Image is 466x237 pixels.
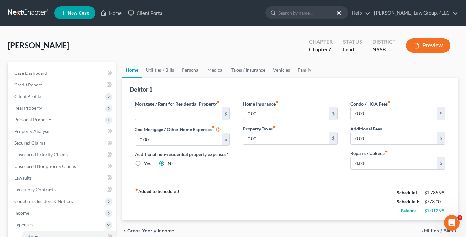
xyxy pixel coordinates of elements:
[243,100,279,107] label: Home Insurance
[135,107,222,120] input: --
[122,228,174,233] button: chevron_left Gross Yearly Income
[9,137,116,149] a: Secured Claims
[135,133,222,146] input: --
[424,208,445,214] div: $1,012.98
[9,79,116,91] a: Credit Report
[309,46,333,53] div: Chapter
[269,62,294,78] a: Vehicles
[68,11,89,16] span: New Case
[212,125,215,129] i: fiber_manual_record
[14,175,32,181] span: Lawsuits
[14,187,56,192] span: Executory Contracts
[278,7,338,19] input: Search by name...
[457,215,462,220] span: 4
[437,107,445,120] div: $
[437,157,445,169] div: $
[135,151,230,158] label: Additional non-residential property expenses?
[397,199,419,204] strong: Schedule J:
[14,140,45,146] span: Secured Claims
[350,125,382,132] label: Additional Fees
[222,133,229,146] div: $
[135,100,220,107] label: Mortgage / Rent for Residential Property
[329,132,337,145] div: $
[437,132,445,145] div: $
[14,70,47,76] span: Case Dashboard
[385,150,388,153] i: fiber_manual_record
[217,100,220,104] i: fiber_manual_record
[135,188,138,191] i: fiber_manual_record
[14,222,33,227] span: Expenses
[14,210,29,216] span: Income
[122,62,142,78] a: Home
[372,46,396,53] div: NYSB
[9,161,116,172] a: Unsecured Nonpriority Claims
[9,67,116,79] a: Case Dashboard
[8,40,69,50] span: [PERSON_NAME]
[14,117,51,122] span: Personal Property
[421,228,458,233] button: Utilities / Bills chevron_right
[343,38,362,46] div: Status
[9,149,116,161] a: Unsecured Priority Claims
[168,160,174,167] label: No
[14,198,73,204] span: Codebtors Insiders & Notices
[294,62,315,78] a: Family
[424,198,445,205] div: $773.00
[14,105,42,111] span: Real Property
[127,228,174,233] span: Gross Yearly Income
[9,126,116,137] a: Property Analysis
[350,150,388,157] label: Repairs / Upkeep
[406,38,450,53] button: Preview
[343,46,362,53] div: Lead
[329,107,337,120] div: $
[371,7,458,19] a: [PERSON_NAME] Law Group, PLLC
[351,157,437,169] input: --
[227,62,269,78] a: Taxes / Insurance
[14,164,76,169] span: Unsecured Nonpriority Claims
[204,62,227,78] a: Medical
[14,94,41,99] span: Client Profile
[135,188,179,215] strong: Added to Schedule J
[309,38,333,46] div: Chapter
[97,7,125,19] a: Home
[125,7,167,19] a: Client Portal
[222,107,229,120] div: $
[421,228,453,233] span: Utilities / Bills
[14,152,68,157] span: Unsecured Priority Claims
[388,100,391,104] i: fiber_manual_record
[350,100,391,107] label: Condo / HOA Fees
[401,208,418,213] strong: Balance:
[453,228,458,233] i: chevron_right
[397,190,419,195] strong: Schedule I:
[142,62,178,78] a: Utilities / Bills
[372,38,396,46] div: District
[351,107,437,120] input: --
[273,125,276,129] i: fiber_manual_record
[144,160,151,167] label: Yes
[9,184,116,196] a: Executory Contracts
[444,215,460,231] iframe: Intercom live chat
[130,85,152,93] div: Debtor 1
[14,82,42,87] span: Credit Report
[424,189,445,196] div: $1,785.98
[243,125,276,132] label: Property Taxes
[14,129,50,134] span: Property Analysis
[243,132,329,145] input: --
[243,107,329,120] input: --
[349,7,370,19] a: Help
[276,100,279,104] i: fiber_manual_record
[328,46,331,52] span: 7
[351,132,437,145] input: --
[178,62,204,78] a: Personal
[9,172,116,184] a: Lawsuits
[122,228,127,233] i: chevron_left
[135,125,221,133] label: 2nd Mortgage / Other Home Expenses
